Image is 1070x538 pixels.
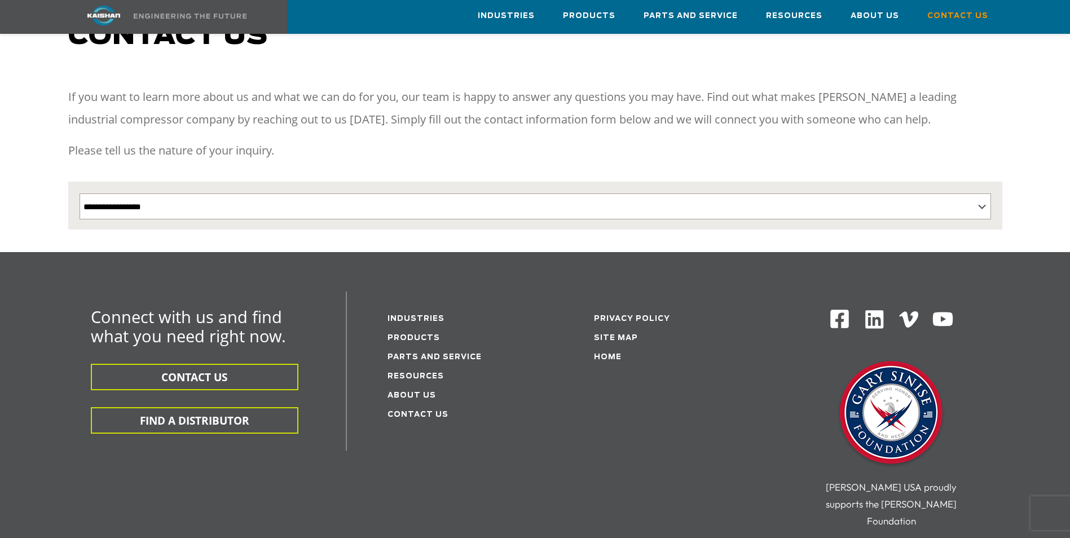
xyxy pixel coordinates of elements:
[851,1,899,31] a: About Us
[594,354,622,361] a: Home
[68,23,268,50] span: Contact us
[478,1,535,31] a: Industries
[826,481,957,527] span: [PERSON_NAME] USA proudly supports the [PERSON_NAME] Foundation
[91,407,298,434] button: FIND A DISTRIBUTOR
[478,10,535,23] span: Industries
[68,86,1002,131] p: If you want to learn more about us and what we can do for you, our team is happy to answer any qu...
[927,10,988,23] span: Contact Us
[927,1,988,31] a: Contact Us
[388,392,436,399] a: About Us
[594,334,638,342] a: Site Map
[388,354,482,361] a: Parts and service
[766,1,822,31] a: Resources
[91,306,286,347] span: Connect with us and find what you need right now.
[644,1,738,31] a: Parts and Service
[388,334,440,342] a: Products
[68,139,1002,162] p: Please tell us the nature of your inquiry.
[932,308,954,330] img: Youtube
[388,411,448,418] a: Contact Us
[134,14,246,19] img: Engineering the future
[563,1,615,31] a: Products
[864,308,886,330] img: Linkedin
[91,364,298,390] button: CONTACT US
[388,315,444,323] a: Industries
[829,308,850,329] img: Facebook
[61,6,146,25] img: kaishan logo
[644,10,738,23] span: Parts and Service
[388,373,444,380] a: Resources
[563,10,615,23] span: Products
[835,358,948,470] img: Gary Sinise Foundation
[766,10,822,23] span: Resources
[594,315,670,323] a: Privacy Policy
[851,10,899,23] span: About Us
[899,311,918,328] img: Vimeo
